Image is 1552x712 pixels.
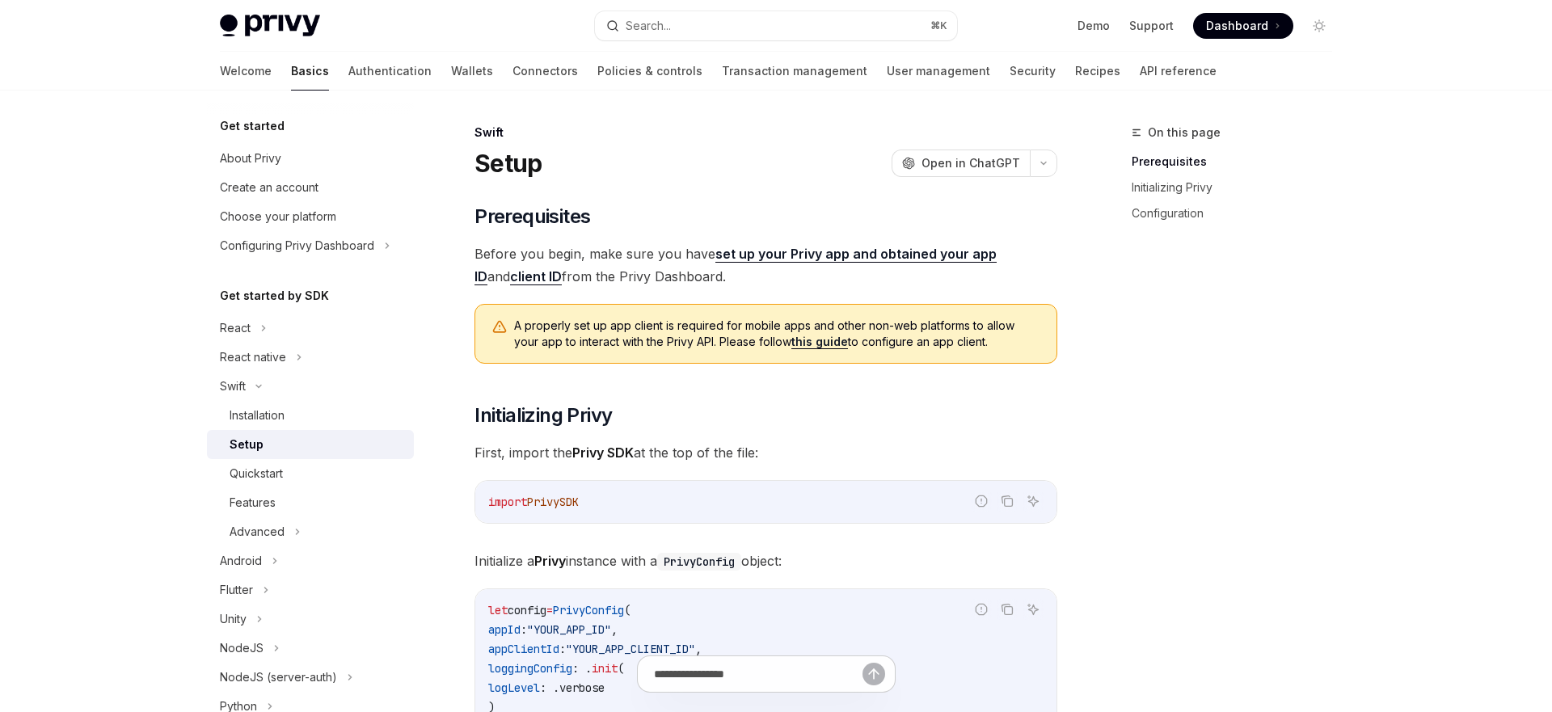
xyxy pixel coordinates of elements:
span: config [508,603,546,617]
span: ⌘ K [930,19,947,32]
a: Initializing Privy [1132,175,1345,200]
button: Toggle dark mode [1306,13,1332,39]
a: Create an account [207,173,414,202]
button: Ask AI [1023,599,1044,620]
div: NodeJS (server-auth) [220,668,337,687]
button: Copy the contents from the code block [997,599,1018,620]
button: Send message [862,663,885,685]
a: Choose your platform [207,202,414,231]
div: Features [230,493,276,512]
a: Configuration [1132,200,1345,226]
a: Basics [291,52,329,91]
button: Open in ChatGPT [892,150,1030,177]
button: Report incorrect code [971,491,992,512]
a: Security [1010,52,1056,91]
span: PrivyConfig [553,603,624,617]
span: Dashboard [1206,18,1268,34]
a: Recipes [1075,52,1120,91]
a: About Privy [207,144,414,173]
div: Configuring Privy Dashboard [220,236,374,255]
span: PrivySDK [527,495,579,509]
span: ( [624,603,630,617]
button: Ask AI [1023,491,1044,512]
span: = [546,603,553,617]
a: Demo [1078,18,1110,34]
a: set up your Privy app and obtained your app ID [474,246,997,285]
div: React native [220,348,286,367]
h5: Get started by SDK [220,286,329,305]
span: , [611,622,618,637]
a: Transaction management [722,52,867,91]
a: API reference [1140,52,1217,91]
div: Android [220,551,262,571]
strong: Privy SDK [572,444,634,461]
span: A properly set up app client is required for mobile apps and other non-web platforms to allow you... [514,318,1040,350]
span: Initializing Privy [474,402,612,428]
span: appId [488,622,521,637]
span: "YOUR_APP_ID" [527,622,611,637]
span: Before you begin, make sure you have and from the Privy Dashboard. [474,242,1057,288]
div: Swift [220,377,246,396]
a: Quickstart [207,459,414,488]
span: Initialize a instance with a object: [474,550,1057,572]
img: light logo [220,15,320,37]
a: Dashboard [1193,13,1293,39]
a: client ID [510,268,562,285]
div: NodeJS [220,638,264,658]
a: Support [1129,18,1174,34]
div: Create an account [220,178,318,197]
div: Setup [230,435,264,454]
span: On this page [1148,123,1221,142]
span: : [521,622,527,637]
div: Swift [474,124,1057,141]
a: Connectors [512,52,578,91]
strong: Privy [534,553,566,569]
a: Features [207,488,414,517]
div: Choose your platform [220,207,336,226]
button: Search...⌘K [595,11,957,40]
span: "YOUR_APP_CLIENT_ID" [566,642,695,656]
div: Unity [220,609,247,629]
h1: Setup [474,149,542,178]
span: Open in ChatGPT [921,155,1020,171]
div: About Privy [220,149,281,168]
a: User management [887,52,990,91]
div: Search... [626,16,671,36]
button: Copy the contents from the code block [997,491,1018,512]
a: this guide [791,335,848,349]
span: First, import the at the top of the file: [474,441,1057,464]
div: Quickstart [230,464,283,483]
span: appClientId [488,642,559,656]
a: Authentication [348,52,432,91]
code: PrivyConfig [657,553,741,571]
a: Installation [207,401,414,430]
svg: Warning [491,319,508,335]
span: Prerequisites [474,204,590,230]
div: Advanced [230,522,285,541]
a: Wallets [451,52,493,91]
a: Welcome [220,52,272,91]
h5: Get started [220,116,285,136]
div: Flutter [220,580,253,600]
span: let [488,603,508,617]
a: Policies & controls [597,52,702,91]
div: Installation [230,406,285,425]
span: , [695,642,702,656]
button: Report incorrect code [971,599,992,620]
a: Setup [207,430,414,459]
div: React [220,318,251,338]
span: import [488,495,527,509]
span: : [559,642,566,656]
a: Prerequisites [1132,149,1345,175]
